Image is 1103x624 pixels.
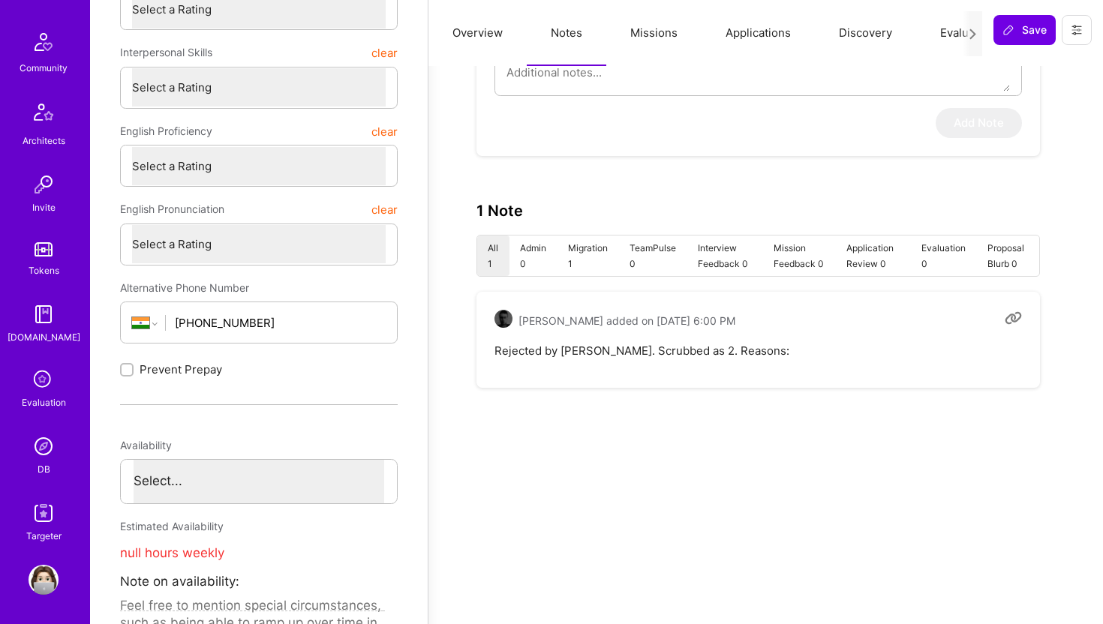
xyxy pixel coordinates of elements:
[175,304,386,342] input: +1 (000) 000-0000
[120,569,239,594] label: Note on availability:
[494,343,1022,358] pre: Rejected by [PERSON_NAME]. Scrubbed as 2. Reasons:
[29,262,59,278] div: Tokens
[120,39,212,66] span: Interpersonal Skills
[371,196,398,223] button: clear
[29,366,58,394] i: icon SelectionTeam
[967,28,978,40] i: icon Next
[26,528,62,544] div: Targeter
[38,461,50,477] div: DB
[993,15,1056,45] button: Save
[835,235,910,276] li: Application Review 0
[494,310,512,331] a: User Avatar
[120,281,249,294] span: Alternative Phone Number
[26,24,62,60] img: Community
[29,299,59,329] img: guide book
[25,565,62,595] a: User Avatar
[8,329,80,345] div: [DOMAIN_NAME]
[23,133,65,148] div: Architects
[140,361,222,377] span: Prevent Prepay
[35,242,53,256] img: tokens
[936,108,1022,138] button: Add Note
[518,313,735,328] span: [PERSON_NAME] added on [DATE] 6:00 PM
[476,202,523,220] h3: 1 Note
[371,39,398,66] button: clear
[763,235,835,276] li: Mission Feedback 0
[687,235,763,276] li: Interview Feedback 0
[371,118,398,145] button: clear
[558,235,619,276] li: Migration 1
[32,199,56,215] div: Invite
[22,394,66,410] div: Evaluation
[120,541,398,565] div: null hours weekly
[1002,22,1047,37] span: Save
[509,235,558,276] li: Admin 0
[120,513,398,540] div: Estimated Availability
[20,60,68,76] div: Community
[618,235,687,276] li: TeamPulse 0
[26,97,62,133] img: Architects
[29,565,59,595] img: User Avatar
[120,196,224,223] span: English Pronunciation
[29,169,59,199] img: Invite
[910,235,976,276] li: Evaluation 0
[29,498,59,528] img: Skill Targeter
[120,118,212,145] span: English Proficiency
[477,235,509,276] li: All 1
[976,235,1039,276] li: Proposal Blurb 0
[1005,310,1022,327] i: Copy link
[120,432,398,459] div: Availability
[494,310,512,328] img: User Avatar
[29,431,59,461] img: Admin Search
